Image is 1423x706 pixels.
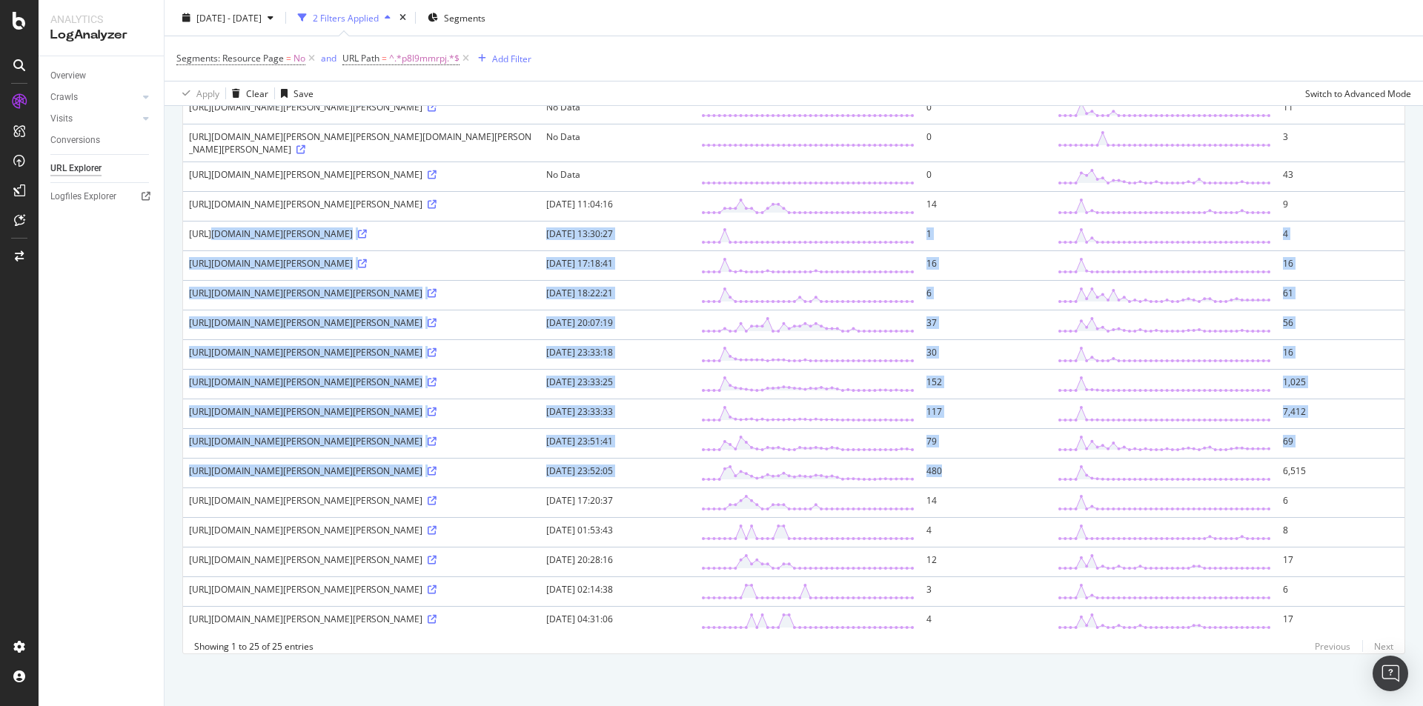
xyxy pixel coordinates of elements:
a: Conversions [50,133,153,148]
a: URL Explorer [50,161,153,176]
a: Visits [50,111,139,127]
button: Segments [422,6,491,30]
div: LogAnalyzer [50,27,152,44]
a: Crawls [50,90,139,105]
td: 56 [1277,310,1404,339]
div: [URL][DOMAIN_NAME][PERSON_NAME][PERSON_NAME] [189,346,534,359]
div: [URL][DOMAIN_NAME][PERSON_NAME][PERSON_NAME] [189,405,534,418]
td: 0 [921,124,1052,161]
td: 16 [1277,339,1404,369]
div: Conversions [50,133,100,148]
div: 2 Filters Applied [313,11,379,24]
td: 3 [921,576,1052,606]
span: [DATE] - [DATE] [196,11,262,24]
div: URL Explorer [50,161,102,176]
td: [DATE] 01:53:43 [540,517,695,547]
td: 79 [921,428,1052,458]
td: 30 [921,339,1052,369]
div: Add Filter [492,52,531,64]
span: Segments: Resource Page [176,52,284,64]
div: [URL][DOMAIN_NAME][PERSON_NAME][PERSON_NAME] [189,435,534,447]
button: Save [275,81,314,105]
span: Segments [444,11,485,24]
td: [DATE] 23:33:18 [540,339,695,369]
td: 6,515 [1277,458,1404,487]
td: 1,025 [1277,369,1404,399]
div: [URL][DOMAIN_NAME][PERSON_NAME][PERSON_NAME] [189,198,534,210]
div: [URL][DOMAIN_NAME][PERSON_NAME][PERSON_NAME] [189,376,534,388]
button: and [321,51,336,65]
td: 480 [921,458,1052,487]
td: 37 [921,310,1052,339]
div: Overview [50,68,86,84]
td: 9 [1277,191,1404,221]
td: 14 [921,191,1052,221]
td: [DATE] 02:14:38 [540,576,695,606]
td: 4 [1277,221,1404,250]
td: [DATE] 18:22:21 [540,280,695,310]
div: Apply [196,87,219,99]
td: 61 [1277,280,1404,310]
td: [DATE] 20:28:16 [540,547,695,576]
td: [DATE] 17:18:41 [540,250,695,280]
div: Crawls [50,90,78,105]
td: 7,412 [1277,399,1404,428]
td: [DATE] 17:20:37 [540,487,695,517]
div: [URL][DOMAIN_NAME][PERSON_NAME] [189,257,534,270]
td: 6 [1277,487,1404,517]
td: [DATE] 13:30:27 [540,221,695,250]
div: [URL][DOMAIN_NAME][PERSON_NAME] [189,227,534,240]
button: 2 Filters Applied [292,6,397,30]
td: 43 [1277,161,1404,191]
div: [URL][DOMAIN_NAME][PERSON_NAME][PERSON_NAME] [189,168,534,181]
div: [URL][DOMAIN_NAME][PERSON_NAME][PERSON_NAME] [189,583,534,596]
td: 16 [1277,250,1404,280]
td: 12 [921,547,1052,576]
td: 6 [921,280,1052,310]
td: [DATE] 20:07:19 [540,310,695,339]
span: ^.*p8l9mmrpj.*$ [389,48,460,69]
td: [DATE] 23:51:41 [540,428,695,458]
td: [DATE] 23:33:33 [540,399,695,428]
div: Save [293,87,314,99]
td: [DATE] 04:31:06 [540,606,695,636]
span: = [382,52,387,64]
button: Clear [226,81,268,105]
td: [DATE] 11:04:16 [540,191,695,221]
td: No Data [540,94,695,124]
td: [DATE] 23:33:25 [540,369,695,399]
div: [URL][DOMAIN_NAME][PERSON_NAME][PERSON_NAME] [189,287,534,299]
div: Logfiles Explorer [50,189,116,204]
div: [URL][DOMAIN_NAME][PERSON_NAME][PERSON_NAME] [189,494,534,507]
div: [URL][DOMAIN_NAME][PERSON_NAME][PERSON_NAME] [189,613,534,625]
button: [DATE] - [DATE] [176,6,279,30]
td: 4 [921,606,1052,636]
button: Apply [176,81,219,105]
td: 17 [1277,606,1404,636]
td: No Data [540,124,695,161]
td: No Data [540,161,695,191]
button: Switch to Advanced Mode [1299,81,1411,105]
td: 117 [921,399,1052,428]
td: [DATE] 23:52:05 [540,458,695,487]
td: 11 [1277,94,1404,124]
a: Logfiles Explorer [50,189,153,204]
div: Clear [246,87,268,99]
td: 0 [921,94,1052,124]
div: [URL][DOMAIN_NAME][PERSON_NAME][PERSON_NAME] [189,524,534,536]
td: 1 [921,221,1052,250]
div: Showing 1 to 25 of 25 entries [194,640,314,653]
td: 8 [1277,517,1404,547]
td: 4 [921,517,1052,547]
div: [URL][DOMAIN_NAME][PERSON_NAME][PERSON_NAME] [189,101,534,113]
div: [URL][DOMAIN_NAME][PERSON_NAME][PERSON_NAME] [189,464,534,477]
a: Overview [50,68,153,84]
td: 14 [921,487,1052,517]
span: = [286,52,291,64]
td: 0 [921,161,1052,191]
td: 3 [1277,124,1404,161]
div: Analytics [50,12,152,27]
div: [URL][DOMAIN_NAME][PERSON_NAME][PERSON_NAME] [189,316,534,329]
div: [URL][DOMAIN_NAME][PERSON_NAME][PERSON_NAME][DOMAIN_NAME][PERSON_NAME][PERSON_NAME] [189,130,534,156]
div: Open Intercom Messenger [1373,656,1408,691]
